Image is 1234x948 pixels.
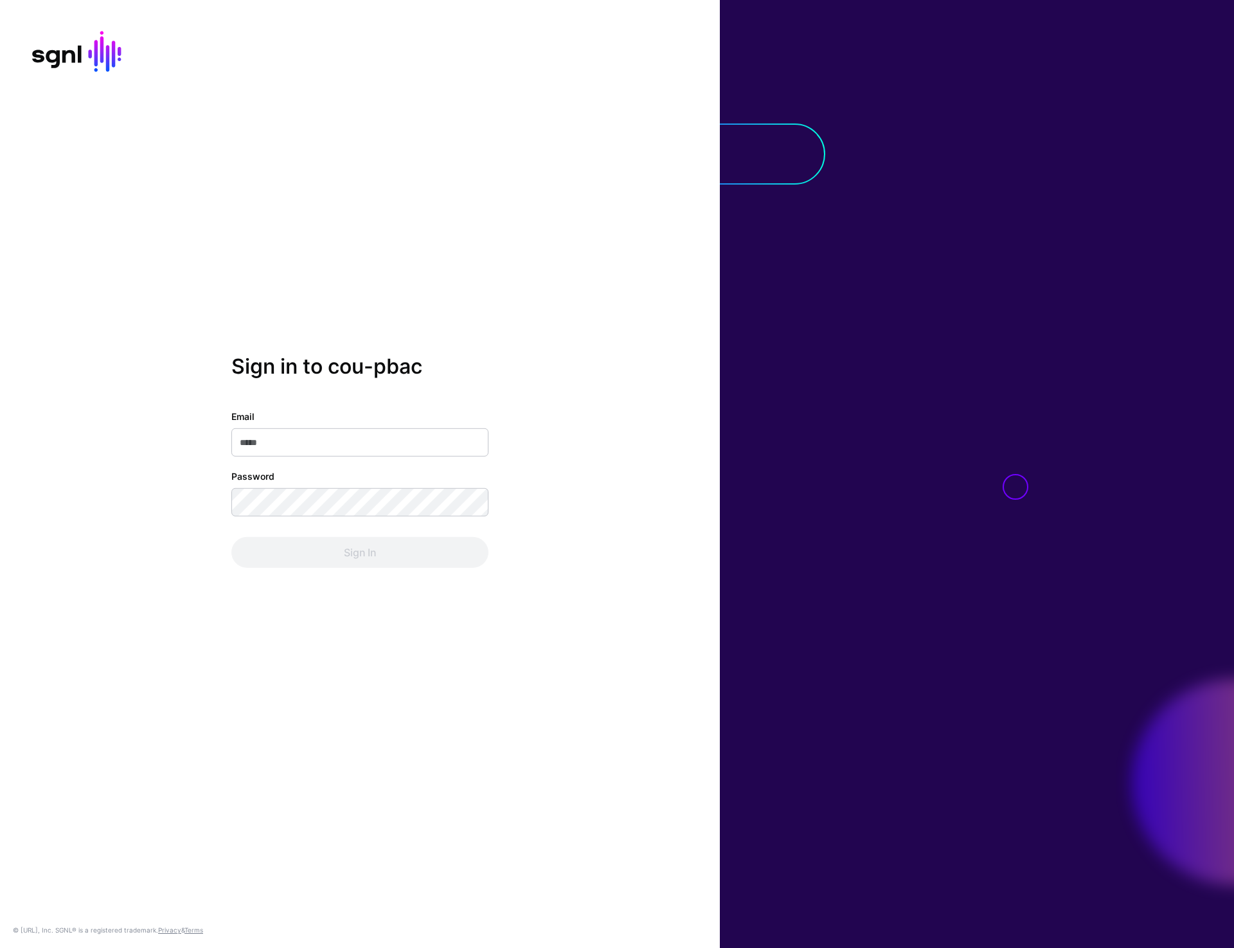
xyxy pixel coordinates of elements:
label: Email [231,410,255,423]
h2: Sign in to cou-pbac [231,354,488,379]
a: Terms [184,926,203,934]
div: © [URL], Inc. SGNL® is a registered trademark. & [13,925,203,935]
a: Privacy [158,926,181,934]
label: Password [231,469,274,483]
